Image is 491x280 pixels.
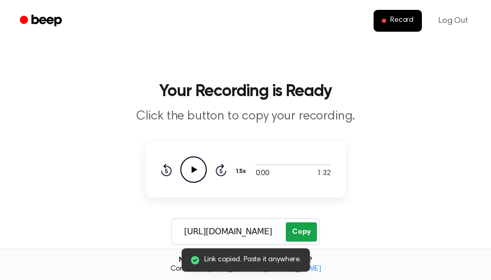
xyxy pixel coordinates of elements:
button: Copy [286,222,316,242]
span: 0:00 [256,168,269,179]
h1: Your Recording is Ready [12,83,479,100]
span: 1:32 [317,168,330,179]
span: Link copied. Paste it anywhere. [204,255,301,265]
a: Log Out [428,8,479,33]
button: 1.5x [235,163,250,180]
span: Contact us [6,265,485,274]
a: [EMAIL_ADDRESS][DOMAIN_NAME] [208,265,321,273]
p: Click the button to copy your recording. [46,108,445,125]
span: Record [390,16,414,25]
a: Beep [12,11,71,31]
button: Record [374,10,422,32]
